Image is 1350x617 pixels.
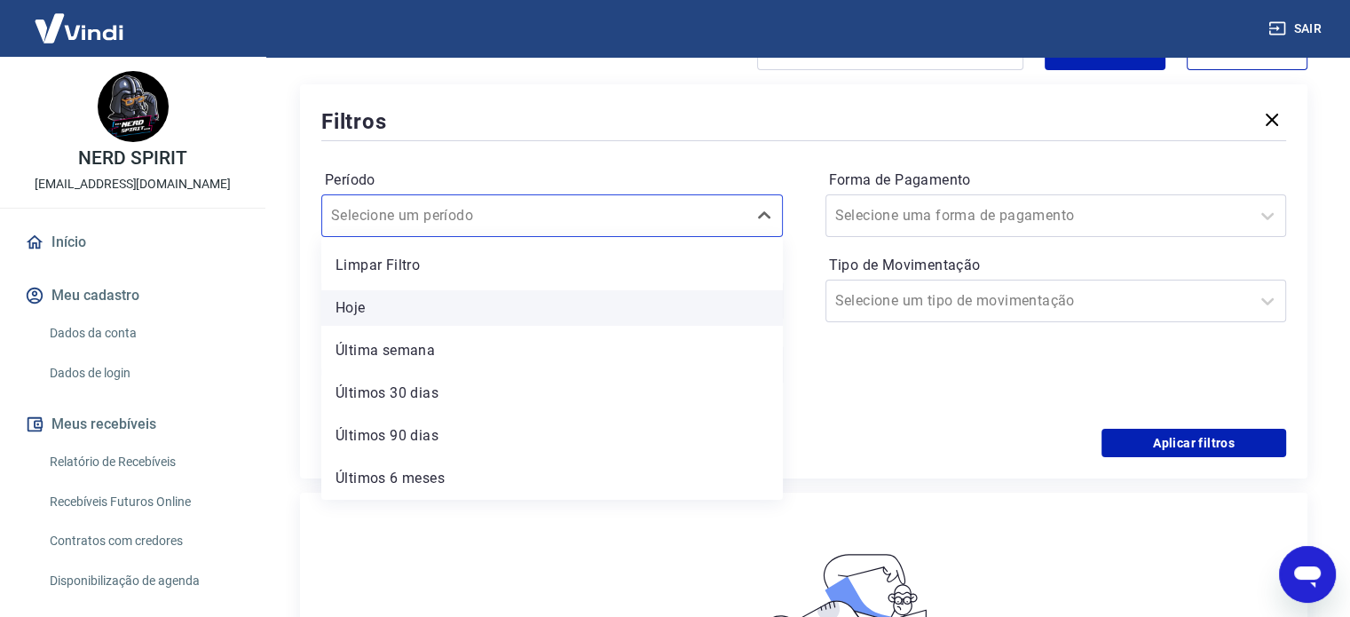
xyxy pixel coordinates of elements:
[1279,546,1336,603] iframe: Botão para abrir a janela de mensagens
[98,71,169,142] img: 7ee62d26-7af3-4c22-a461-987aabf83bdd.jpeg
[43,444,244,480] a: Relatório de Recebíveis
[829,170,1283,191] label: Forma de Pagamento
[1265,12,1329,45] button: Sair
[321,248,783,283] div: Limpar Filtro
[43,355,244,392] a: Dados de login
[321,376,783,411] div: Últimos 30 dias
[43,523,244,559] a: Contratos com credores
[321,107,387,136] h5: Filtros
[21,1,137,55] img: Vindi
[78,149,186,168] p: NERD SPIRIT
[35,175,231,194] p: [EMAIL_ADDRESS][DOMAIN_NAME]
[321,461,783,496] div: Últimos 6 meses
[21,276,244,315] button: Meu cadastro
[321,418,783,454] div: Últimos 90 dias
[1101,429,1286,457] button: Aplicar filtros
[43,563,244,599] a: Disponibilização de agenda
[43,315,244,352] a: Dados da conta
[829,255,1283,276] label: Tipo de Movimentação
[21,223,244,262] a: Início
[43,484,244,520] a: Recebíveis Futuros Online
[321,333,783,368] div: Última semana
[325,170,779,191] label: Período
[21,405,244,444] button: Meus recebíveis
[321,290,783,326] div: Hoje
